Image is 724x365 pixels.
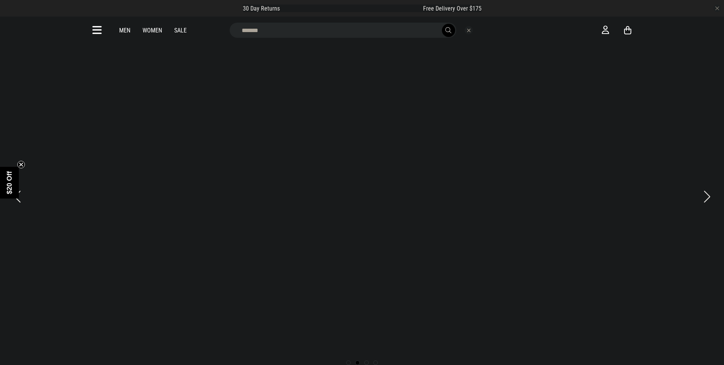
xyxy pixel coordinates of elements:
a: Men [119,27,130,34]
a: Sale [174,27,187,34]
span: Free Delivery Over $175 [423,5,482,12]
button: Close teaser [17,161,25,168]
a: Women [143,27,162,34]
span: 30 Day Returns [243,5,280,12]
iframe: Customer reviews powered by Trustpilot [295,5,408,12]
button: Next slide [702,188,712,205]
span: $20 Off [6,171,13,194]
button: Close search [465,26,473,34]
